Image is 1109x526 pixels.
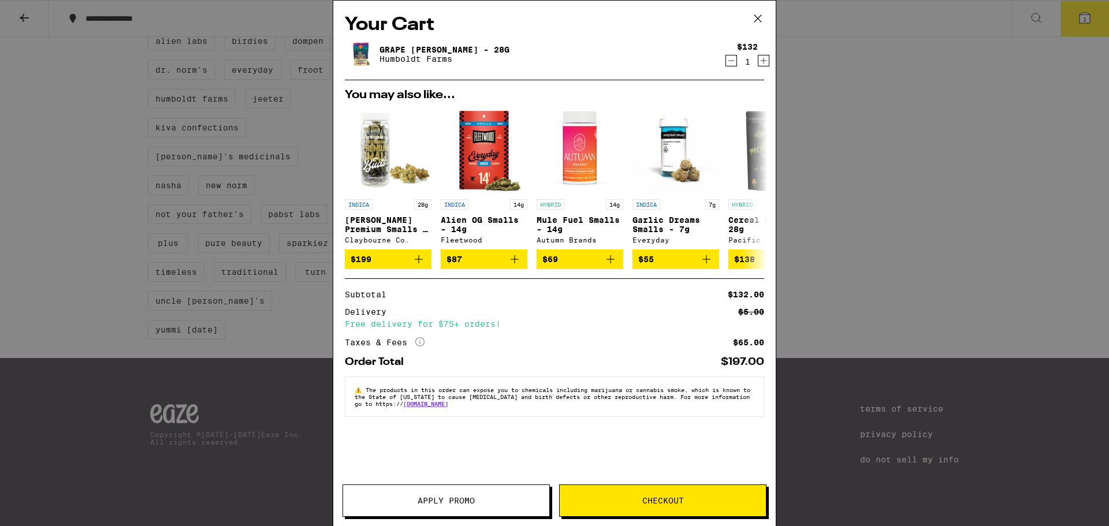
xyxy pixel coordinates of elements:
p: 28g [414,199,431,210]
p: [PERSON_NAME] Premium Smalls - 28g [345,215,431,234]
div: Subtotal [345,290,395,299]
p: INDICA [632,199,660,210]
a: Open page for Cereal Milk - 28g from Pacific Stone [728,107,815,249]
p: Cereal Milk - 28g [728,215,815,234]
button: Add to bag [345,249,431,269]
div: Everyday [632,236,719,244]
img: Autumn Brands - Mule Fuel Smalls - 14g [537,107,623,193]
span: Apply Promo [418,497,475,505]
button: Checkout [559,484,766,517]
div: $5.00 [738,308,764,316]
a: Open page for Garlic Dreams Smalls - 7g from Everyday [632,107,719,249]
img: Claybourne Co. - King Louis Premium Smalls - 28g [345,107,431,193]
button: Add to bag [632,249,719,269]
p: 14g [606,199,623,210]
button: Decrement [725,55,737,66]
a: Open page for Alien OG Smalls - 14g from Fleetwood [441,107,527,249]
div: Free delivery for $75+ orders! [345,320,764,328]
div: $197.00 [721,357,764,367]
p: Humboldt Farms [379,54,509,64]
span: $55 [638,255,654,264]
span: Checkout [642,497,684,505]
div: Autumn Brands [537,236,623,244]
div: $132 [737,42,758,51]
button: Add to bag [441,249,527,269]
p: Garlic Dreams Smalls - 7g [632,215,719,234]
button: Add to bag [537,249,623,269]
p: INDICA [441,199,468,210]
p: INDICA [345,199,373,210]
h2: Your Cart [345,12,764,38]
p: Mule Fuel Smalls - 14g [537,215,623,234]
p: Alien OG Smalls - 14g [441,215,527,234]
img: Grape Runtz - 28g [345,38,377,70]
div: Order Total [345,357,412,367]
div: Taxes & Fees [345,337,425,348]
img: Everyday - Garlic Dreams Smalls - 7g [632,107,719,193]
div: Delivery [345,308,395,316]
span: $138 [734,255,755,264]
button: Increment [758,55,769,66]
span: The products in this order can expose you to chemicals including marijuana or cannabis smoke, whi... [355,386,750,407]
div: $132.00 [728,290,764,299]
img: Pacific Stone - Cereal Milk - 28g [728,107,815,193]
p: 14g [510,199,527,210]
span: $87 [446,255,462,264]
span: ⚠️ [355,386,366,393]
span: $199 [351,255,371,264]
p: 7g [705,199,719,210]
a: [DOMAIN_NAME] [403,400,448,407]
button: Add to bag [728,249,815,269]
h2: You may also like... [345,89,764,101]
a: Open page for King Louis Premium Smalls - 28g from Claybourne Co. [345,107,431,249]
a: Open page for Mule Fuel Smalls - 14g from Autumn Brands [537,107,623,249]
a: Grape [PERSON_NAME] - 28g [379,45,509,54]
div: Pacific Stone [728,236,815,244]
div: 1 [737,57,758,66]
img: Fleetwood - Alien OG Smalls - 14g [441,107,527,193]
div: Fleetwood [441,236,527,244]
span: $69 [542,255,558,264]
div: Claybourne Co. [345,236,431,244]
p: HYBRID [537,199,564,210]
button: Apply Promo [343,484,550,517]
span: Hi. Need any help? [7,8,83,17]
p: HYBRID [728,199,756,210]
div: $65.00 [733,338,764,346]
